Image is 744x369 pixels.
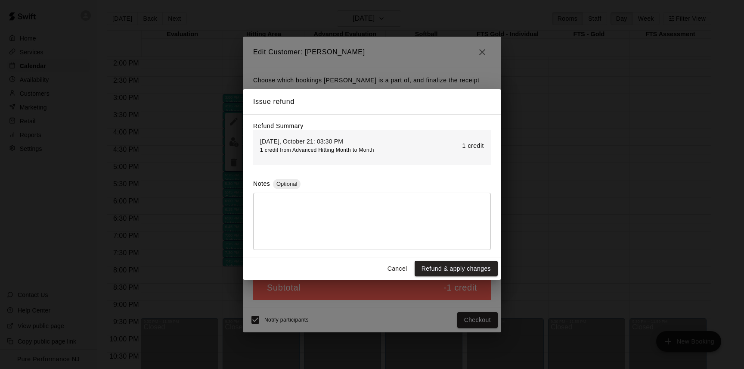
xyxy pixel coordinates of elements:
label: Refund Summary [253,122,304,129]
p: [DATE], October 21: 03:30 PM [260,137,371,146]
h2: Issue refund [243,89,501,114]
span: 1 credit from Advanced Hitting Month to Month [260,147,374,153]
p: 1 credit [462,141,484,150]
button: Refund & apply changes [415,261,498,277]
button: Cancel [384,261,411,277]
span: Optional [273,181,301,187]
label: Notes [253,180,270,187]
